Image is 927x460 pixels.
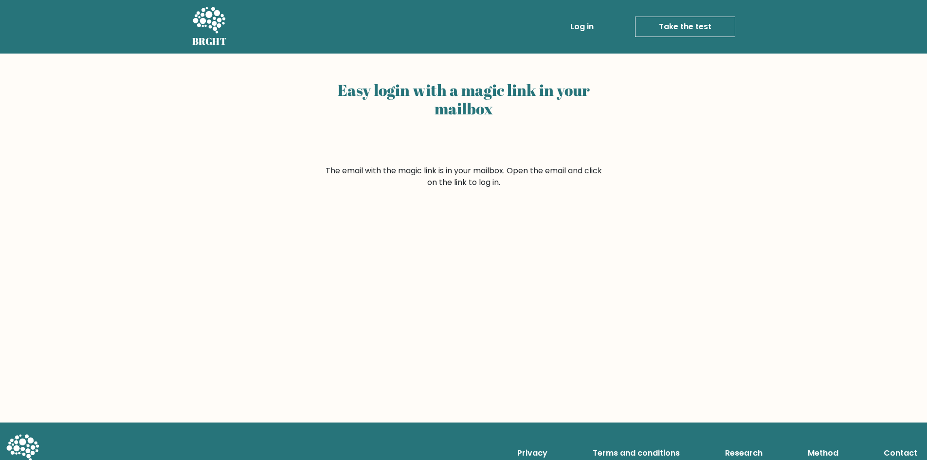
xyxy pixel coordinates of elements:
[192,36,227,47] h5: BRGHT
[324,81,604,118] h2: Easy login with a magic link in your mailbox
[635,17,735,37] a: Take the test
[566,17,598,37] a: Log in
[192,4,227,50] a: BRGHT
[324,165,604,188] form: The email with the magic link is in your mailbox. Open the email and click on the link to log in.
